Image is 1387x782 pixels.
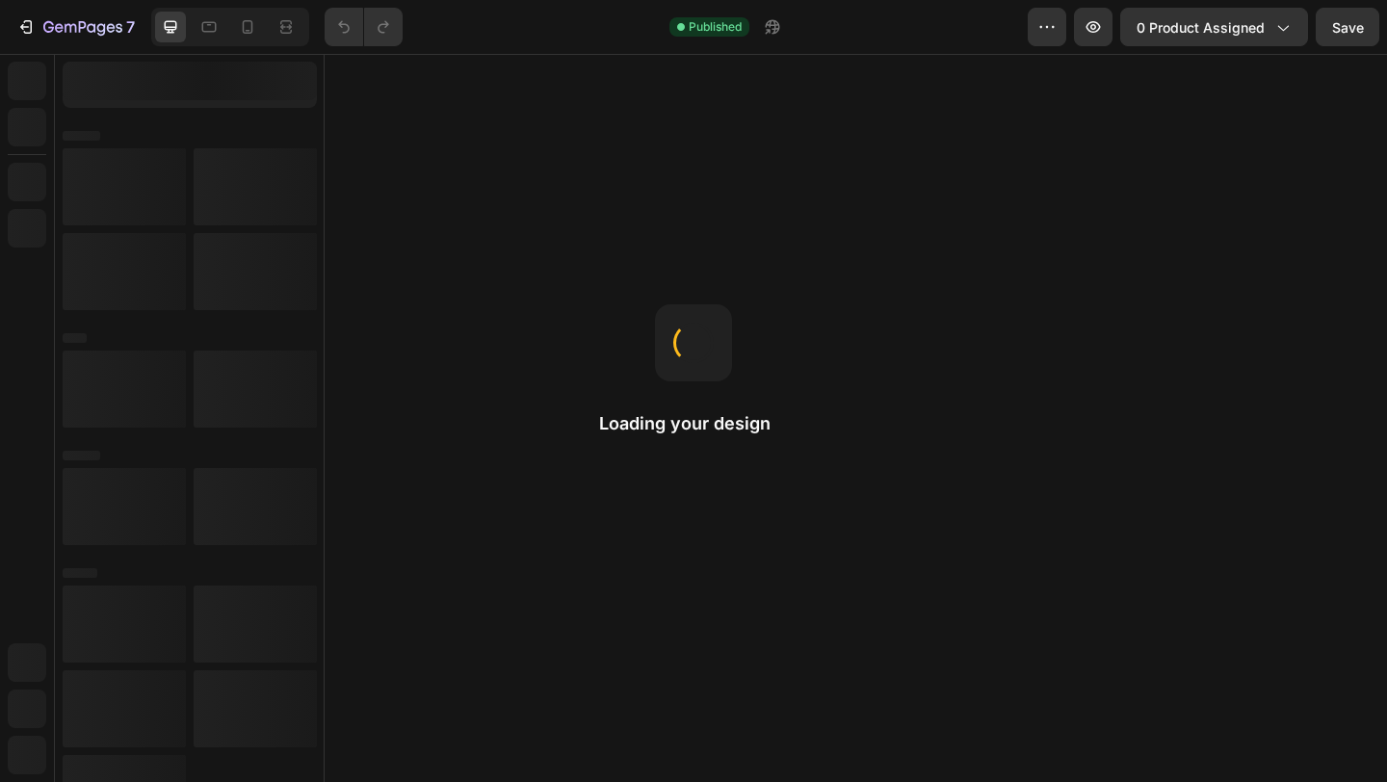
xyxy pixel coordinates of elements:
[325,8,403,46] div: Undo/Redo
[1120,8,1308,46] button: 0 product assigned
[1332,19,1364,36] span: Save
[599,412,788,435] h2: Loading your design
[689,18,742,36] span: Published
[1137,17,1265,38] span: 0 product assigned
[1316,8,1379,46] button: Save
[8,8,144,46] button: 7
[126,15,135,39] p: 7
